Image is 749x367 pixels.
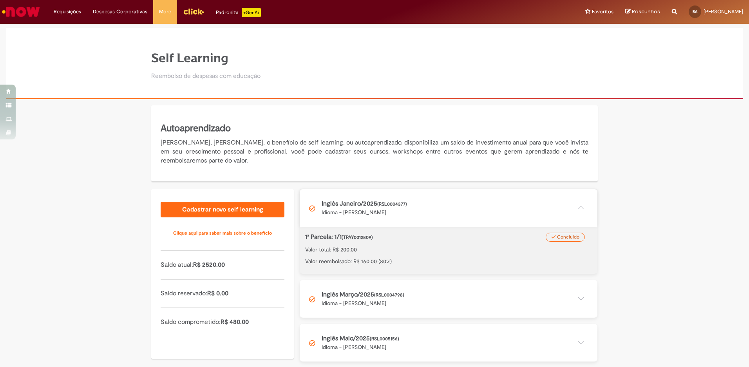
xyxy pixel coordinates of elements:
[54,8,81,16] span: Requisições
[632,8,660,15] span: Rascunhos
[183,5,204,17] img: click_logo_yellow_360x200.png
[216,8,261,17] div: Padroniza
[693,9,697,14] span: BA
[305,246,592,253] p: Valor total: R$ 200.00
[1,4,41,20] img: ServiceNow
[704,8,743,15] span: [PERSON_NAME]
[305,233,551,242] p: 1ª Parcela: 1/1
[193,261,225,269] span: R$ 2520.00
[159,8,171,16] span: More
[207,289,228,297] span: R$ 0.00
[161,318,284,327] p: Saldo comprometido:
[221,318,249,326] span: R$ 480.00
[557,234,579,240] span: Concluído
[161,225,284,241] a: Clique aqui para saber mais sobre o benefício
[242,8,261,17] p: +GenAi
[151,51,261,65] h1: Self Learning
[625,8,660,16] a: Rascunhos
[305,257,592,265] p: Valor reembolsado: R$ 160.00 (80%)
[161,202,284,217] a: Cadastrar novo self learning
[161,260,284,269] p: Saldo atual:
[151,73,261,80] h2: Reembolso de despesas com educação
[161,122,588,135] h5: Autoaprendizado
[342,234,373,240] span: (TPAY0012809)
[161,289,284,298] p: Saldo reservado:
[93,8,147,16] span: Despesas Corporativas
[592,8,613,16] span: Favoritos
[161,138,588,165] p: [PERSON_NAME], [PERSON_NAME], o benefício de self learning, ou autoaprendizado, disponibiliza um ...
